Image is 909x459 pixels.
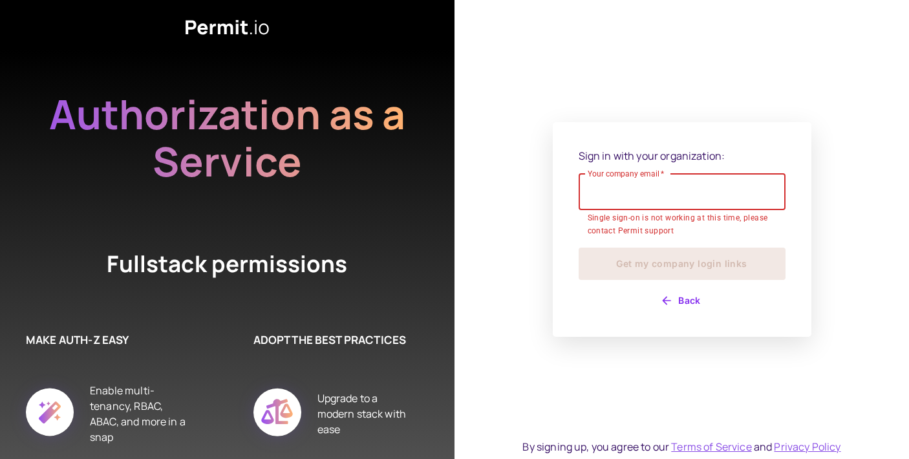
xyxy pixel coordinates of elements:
[59,248,396,280] h4: Fullstack permissions
[588,168,665,179] label: Your company email
[579,248,786,280] button: Get my company login links
[8,91,447,185] h2: Authorization as a Service
[774,440,840,454] a: Privacy Policy
[588,212,776,238] p: Single sign-on is not working at this time, please contact Permit support
[26,332,189,348] h6: MAKE AUTH-Z EASY
[671,440,751,454] a: Terms of Service
[579,290,786,311] button: Back
[253,332,416,348] h6: ADOPT THE BEST PRACTICES
[522,439,840,454] div: By signing up, you agree to our and
[90,374,189,454] div: Enable multi-tenancy, RBAC, ABAC, and more in a snap
[579,148,786,164] p: Sign in with your organization:
[317,374,416,454] div: Upgrade to a modern stack with ease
